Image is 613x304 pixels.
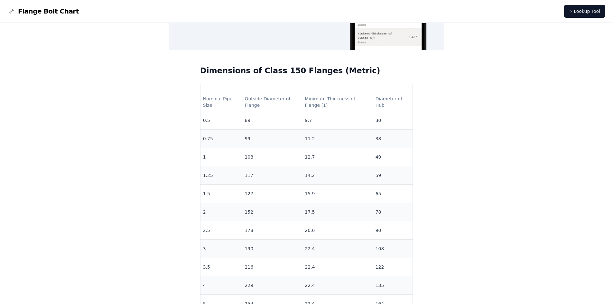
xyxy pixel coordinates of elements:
td: 17.5 [302,203,373,221]
td: 122 [373,258,413,276]
span: Flange Bolt Chart [18,7,79,16]
td: 216 [242,258,302,276]
td: 30 [373,111,413,130]
td: 59 [373,166,413,185]
td: 0.5 [200,111,242,130]
td: 229 [242,276,302,295]
td: 117 [242,166,302,185]
td: 152 [242,203,302,221]
td: 78 [373,203,413,221]
a: ⚡ Lookup Tool [564,5,605,18]
td: 20.6 [302,221,373,240]
td: 2.5 [200,221,242,240]
td: 108 [373,240,413,258]
h2: Dimensions of Class 150 Flanges (Metric) [200,66,413,76]
td: 9.7 [302,111,373,130]
td: 22.4 [302,258,373,276]
td: 135 [373,276,413,295]
td: 49 [373,148,413,166]
td: 14.2 [302,166,373,185]
td: 22.4 [302,240,373,258]
td: 108 [242,148,302,166]
td: 90 [373,221,413,240]
td: 38 [373,130,413,148]
td: 3 [200,240,242,258]
td: 3.5 [200,258,242,276]
td: 2 [200,203,242,221]
td: 1.5 [200,185,242,203]
td: 99 [242,130,302,148]
th: Diameter of Hub [373,93,413,111]
td: 11.2 [302,130,373,148]
td: 22.4 [302,276,373,295]
td: 190 [242,240,302,258]
td: 15.9 [302,185,373,203]
a: Flange Bolt Chart LogoFlange Bolt Chart [8,7,79,16]
td: 127 [242,185,302,203]
th: Minimum Thickness of Flange (1) [302,93,373,111]
td: 0.75 [200,130,242,148]
td: 1.25 [200,166,242,185]
td: 178 [242,221,302,240]
td: 1 [200,148,242,166]
td: 89 [242,111,302,130]
td: 4 [200,276,242,295]
th: Outside Diameter of Flange [242,93,302,111]
img: Flange Bolt Chart Logo [8,7,15,15]
td: 12.7 [302,148,373,166]
th: Nominal Pipe Size [200,93,242,111]
td: 65 [373,185,413,203]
